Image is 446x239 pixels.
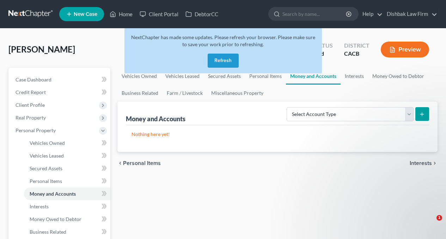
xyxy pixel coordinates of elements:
span: Personal Items [30,178,62,184]
a: Interests [24,200,110,213]
a: Secured Assets [24,162,110,175]
a: Vehicles Owned [117,68,161,85]
span: Interests [410,160,432,166]
button: Refresh [208,54,239,68]
a: Business Related [24,226,110,238]
span: Personal Items [123,160,161,166]
input: Search by name... [282,7,347,20]
a: Miscellaneous Property [207,85,268,102]
div: CACB [344,50,369,58]
a: Vehicles Leased [24,149,110,162]
a: Home [106,8,136,20]
span: Case Dashboard [16,76,51,82]
a: Money Owed to Debtor [24,213,110,226]
span: 1 [436,215,442,221]
span: Money Owed to Debtor [30,216,81,222]
p: Nothing here yet! [132,131,423,138]
i: chevron_left [117,160,123,166]
a: Money Owed to Debtor [368,68,428,85]
a: Farm / Livestock [163,85,207,102]
span: Interests [30,203,49,209]
a: Money and Accounts [24,188,110,200]
a: Interests [341,68,368,85]
button: chevron_left Personal Items [117,160,161,166]
span: [PERSON_NAME] [8,44,75,54]
span: Business Related [30,229,66,235]
span: Personal Property [16,127,56,133]
span: Real Property [16,115,46,121]
span: Vehicles Leased [30,153,64,159]
i: chevron_right [432,160,438,166]
a: Vehicles Owned [24,137,110,149]
a: Case Dashboard [10,73,110,86]
span: Money and Accounts [30,191,76,197]
button: Preview [381,42,429,57]
span: Vehicles Owned [30,140,65,146]
span: Credit Report [16,89,46,95]
a: Credit Report [10,86,110,99]
button: Interests chevron_right [410,160,438,166]
div: District [344,42,369,50]
span: Client Profile [16,102,45,108]
a: Business Related [117,85,163,102]
div: Lead [312,50,333,58]
span: New Case [74,12,97,17]
a: Dishbak Law Firm [383,8,437,20]
a: DebtorCC [182,8,222,20]
a: Personal Items [24,175,110,188]
span: NextChapter has made some updates. Please refresh your browser. Please make sure to save your wor... [131,34,315,47]
iframe: Intercom live chat [422,215,439,232]
span: Secured Assets [30,165,62,171]
div: Status [312,42,333,50]
a: Help [359,8,383,20]
div: Money and Accounts [126,115,185,123]
a: Client Portal [136,8,182,20]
